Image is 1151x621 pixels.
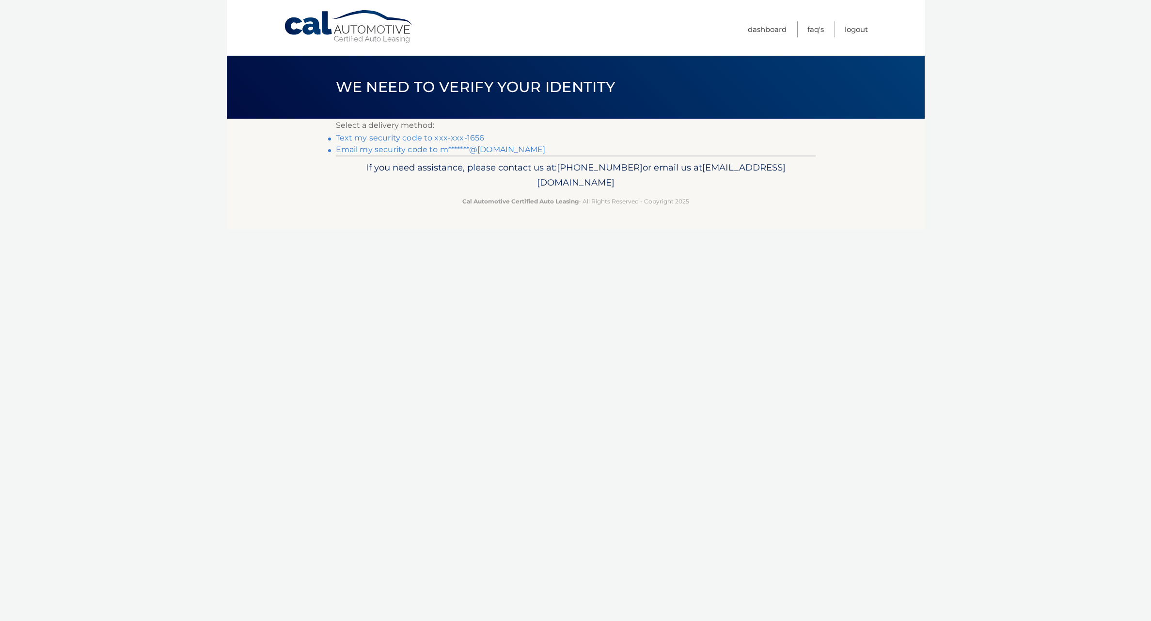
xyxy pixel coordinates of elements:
strong: Cal Automotive Certified Auto Leasing [462,198,579,205]
a: FAQ's [807,21,824,37]
a: Cal Automotive [284,10,414,44]
span: We need to verify your identity [336,78,615,96]
p: - All Rights Reserved - Copyright 2025 [342,196,809,206]
p: Select a delivery method: [336,119,816,132]
p: If you need assistance, please contact us at: or email us at [342,160,809,191]
a: Text my security code to xxx-xxx-1656 [336,133,485,142]
a: Dashboard [748,21,787,37]
a: Email my security code to m*******@[DOMAIN_NAME] [336,145,546,154]
a: Logout [845,21,868,37]
span: [PHONE_NUMBER] [557,162,643,173]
